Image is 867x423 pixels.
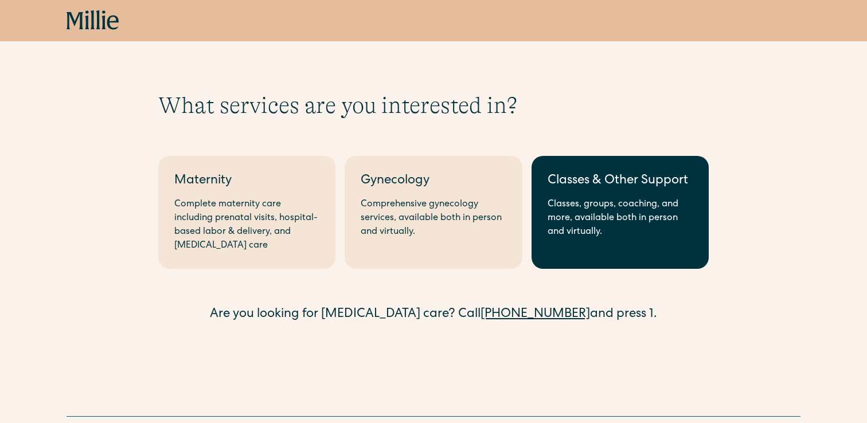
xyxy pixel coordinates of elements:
div: Complete maternity care including prenatal visits, hospital-based labor & delivery, and [MEDICAL_... [174,198,319,253]
div: Are you looking for [MEDICAL_DATA] care? Call and press 1. [158,305,709,324]
a: MaternityComplete maternity care including prenatal visits, hospital-based labor & delivery, and ... [158,156,335,269]
div: Classes, groups, coaching, and more, available both in person and virtually. [548,198,693,239]
a: GynecologyComprehensive gynecology services, available both in person and virtually. [345,156,522,269]
h1: What services are you interested in? [158,92,709,119]
div: Comprehensive gynecology services, available both in person and virtually. [361,198,506,239]
div: Gynecology [361,172,506,191]
a: [PHONE_NUMBER] [481,308,590,321]
div: Classes & Other Support [548,172,693,191]
a: Classes & Other SupportClasses, groups, coaching, and more, available both in person and virtually. [532,156,709,269]
div: Maternity [174,172,319,191]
